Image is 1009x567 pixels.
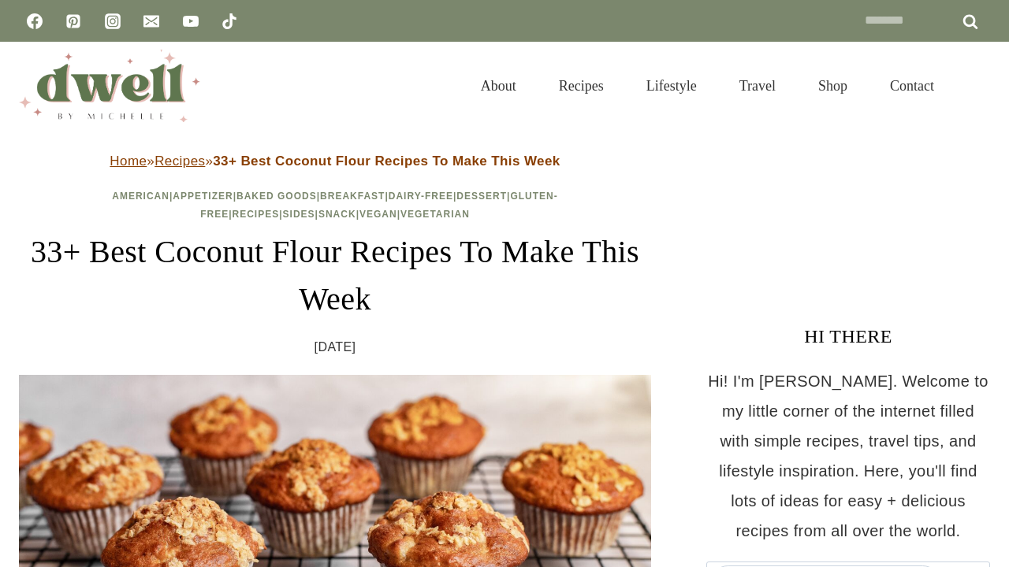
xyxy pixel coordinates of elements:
[359,209,397,220] a: Vegan
[963,72,990,99] button: View Search Form
[460,58,538,113] a: About
[97,6,128,37] a: Instagram
[19,228,651,323] h1: 33+ Best Coconut Flour Recipes To Make This Week
[460,58,955,113] nav: Primary Navigation
[112,191,169,202] a: American
[19,6,50,37] a: Facebook
[19,50,200,122] img: DWELL by michelle
[58,6,89,37] a: Pinterest
[173,191,233,202] a: Appetizer
[110,154,147,169] a: Home
[213,154,560,169] strong: 33+ Best Coconut Flour Recipes To Make This Week
[718,58,797,113] a: Travel
[283,209,315,220] a: Sides
[706,322,990,350] h3: HI THERE
[318,209,356,220] a: Snack
[869,58,955,113] a: Contact
[625,58,718,113] a: Lifestyle
[110,154,560,169] span: » »
[456,191,507,202] a: Dessert
[236,191,317,202] a: Baked Goods
[706,366,990,546] p: Hi! I'm [PERSON_NAME]. Welcome to my little corner of the internet filled with simple recipes, tr...
[214,6,245,37] a: TikTok
[175,6,207,37] a: YouTube
[797,58,869,113] a: Shop
[155,154,205,169] a: Recipes
[320,191,385,202] a: Breakfast
[315,335,356,359] time: [DATE]
[389,191,453,202] a: Dairy-Free
[136,6,167,37] a: Email
[400,209,470,220] a: Vegetarian
[233,209,280,220] a: Recipes
[112,191,557,220] span: | | | | | | | | | | |
[538,58,625,113] a: Recipes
